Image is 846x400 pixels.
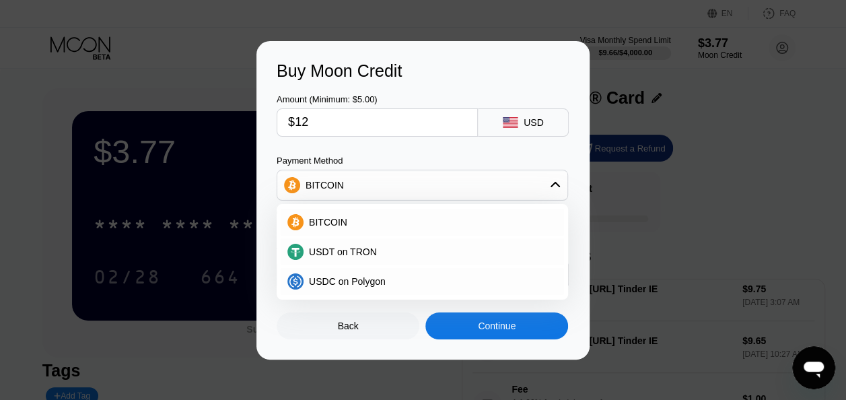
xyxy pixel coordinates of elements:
[277,172,567,199] div: BITCOIN
[281,268,564,295] div: USDC on Polygon
[281,238,564,265] div: USDT on TRON
[277,61,569,81] div: Buy Moon Credit
[277,312,419,339] div: Back
[309,217,347,228] span: BITCOIN
[524,117,544,128] div: USD
[306,180,344,191] div: BITCOIN
[309,276,386,287] span: USDC on Polygon
[277,156,568,166] div: Payment Method
[309,246,377,257] span: USDT on TRON
[277,94,478,104] div: Amount (Minimum: $5.00)
[288,109,466,136] input: $0.00
[478,321,516,331] div: Continue
[338,321,359,331] div: Back
[281,209,564,236] div: BITCOIN
[425,312,568,339] div: Continue
[792,346,835,389] iframe: Button to launch messaging window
